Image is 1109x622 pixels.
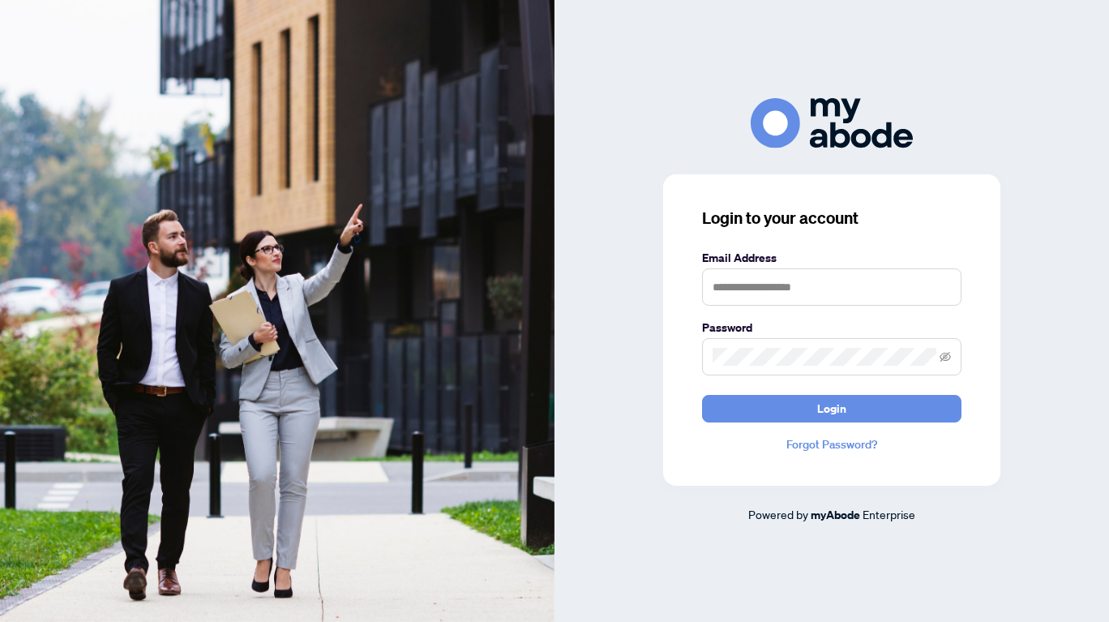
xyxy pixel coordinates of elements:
[702,395,961,423] button: Login
[817,396,846,422] span: Login
[702,319,961,337] label: Password
[751,98,913,148] img: ma-logo
[702,249,961,267] label: Email Address
[940,351,951,362] span: eye-invisible
[811,506,860,524] a: myAbode
[702,435,961,453] a: Forgot Password?
[863,507,915,521] span: Enterprise
[702,207,961,229] h3: Login to your account
[748,507,808,521] span: Powered by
